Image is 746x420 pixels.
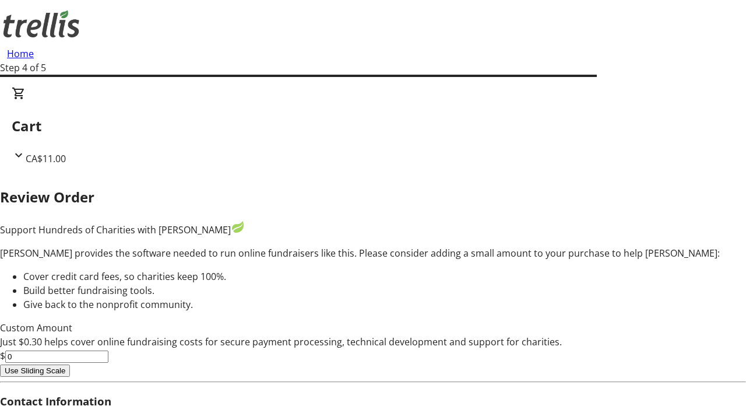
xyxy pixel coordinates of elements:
li: Give back to the nonprofit community. [23,297,746,311]
h2: Cart [12,116,734,136]
li: Cover credit card fees, so charities keep 100%. [23,269,746,283]
li: Build better fundraising tools. [23,283,746,297]
div: CartCA$11.00 [12,86,734,166]
span: CA$11.00 [26,152,66,165]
